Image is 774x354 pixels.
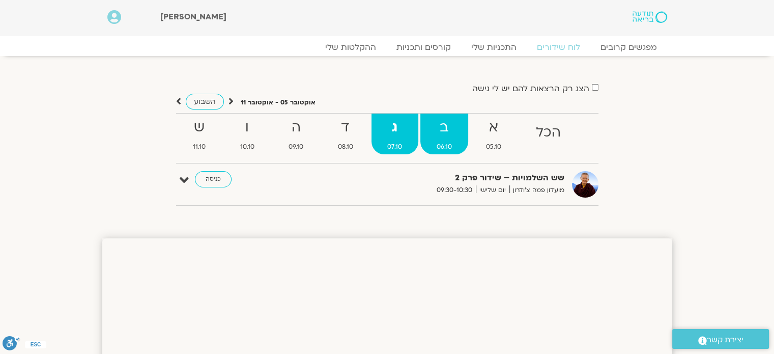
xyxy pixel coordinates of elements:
strong: ו [224,116,271,139]
a: א05.10 [470,114,518,154]
strong: שש השלמויות – שידור פרק 2 [315,171,564,185]
label: הצג רק הרצאות להם יש לי גישה [472,84,589,93]
strong: ד [322,116,369,139]
a: לוח שידורים [527,42,590,52]
span: השבוע [194,97,216,106]
strong: הכל [520,121,577,144]
a: כניסה [195,171,232,187]
span: יצירת קשר [707,333,743,347]
strong: ג [371,116,419,139]
a: הכל [520,114,577,154]
a: יצירת קשר [672,329,769,349]
span: 08.10 [322,142,369,152]
span: 09:30-10:30 [433,185,476,196]
a: ו10.10 [224,114,271,154]
a: ש11.10 [177,114,222,154]
a: השבוע [186,94,224,110]
nav: Menu [107,42,667,52]
span: [PERSON_NAME] [160,11,226,22]
span: 05.10 [470,142,518,152]
span: יום שלישי [476,185,509,196]
a: התכניות שלי [461,42,527,52]
a: קורסים ותכניות [386,42,461,52]
a: ה09.10 [273,114,320,154]
span: 07.10 [371,142,419,152]
span: מועדון פמה צ'ודרון [509,185,564,196]
span: 06.10 [420,142,468,152]
strong: ש [177,116,222,139]
span: 09.10 [273,142,320,152]
p: אוקטובר 05 - אוקטובר 11 [241,97,316,108]
a: ד08.10 [322,114,369,154]
a: ג07.10 [371,114,419,154]
span: 11.10 [177,142,222,152]
strong: א [470,116,518,139]
strong: ה [273,116,320,139]
span: 10.10 [224,142,271,152]
a: ב06.10 [420,114,468,154]
a: ההקלטות שלי [315,42,386,52]
a: מפגשים קרובים [590,42,667,52]
strong: ב [420,116,468,139]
